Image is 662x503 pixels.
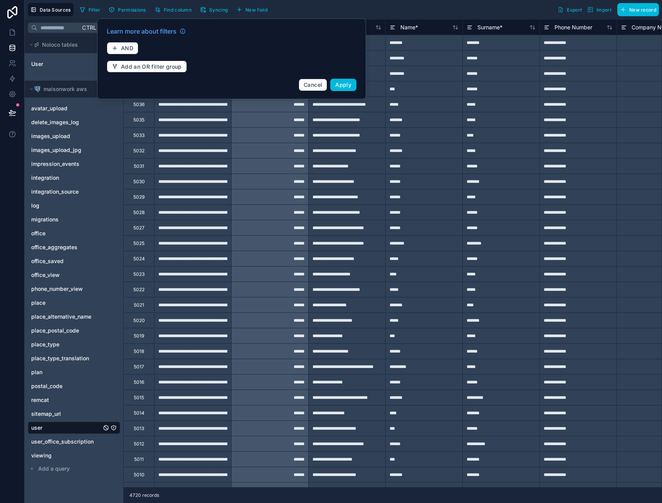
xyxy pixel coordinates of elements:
div: 5013 [134,425,144,432]
span: images_upload_jpg [31,146,81,154]
div: 5027 [133,225,144,231]
span: avatar_upload [31,105,67,112]
a: images_upload [31,132,101,140]
span: integration [31,174,59,182]
a: Learn more about filters [107,27,186,36]
button: Data Sources [28,3,74,16]
span: plan [31,368,42,376]
div: postal_code [28,380,120,392]
a: migrations [31,216,101,223]
span: Ctrl [81,23,97,32]
div: 5025 [133,240,144,246]
span: AND [121,45,133,52]
span: place_type_translation [31,354,89,362]
div: images_upload [28,130,120,142]
div: 5015 [134,395,144,401]
span: Apply [335,81,351,88]
div: 5031 [134,163,144,169]
span: New field [245,7,267,13]
div: migrations [28,213,120,226]
span: place_type [31,341,59,348]
div: 5010 [134,472,144,478]
a: postal_code [31,382,101,390]
span: images_upload [31,132,70,140]
div: plan [28,366,120,378]
div: 5033 [133,132,144,138]
a: log [31,202,101,209]
span: office_aggregates [31,243,77,251]
span: Import [596,7,612,13]
span: Noloco tables [42,41,78,49]
span: place [31,299,45,307]
span: Filter [89,7,101,13]
div: 5011 [134,456,144,462]
button: New record [617,3,659,16]
span: user_office_subscription [31,438,94,446]
a: office_view [31,271,101,279]
div: phone_number_view [28,283,120,295]
span: Learn more about filters [107,27,176,36]
div: avatar_upload [28,102,120,115]
span: Add a query [38,465,70,473]
div: impression_events [28,158,120,170]
button: Add an OR filter group [107,61,187,73]
a: office_aggregates [31,243,101,251]
div: integration_source [28,186,120,198]
div: images_upload_jpg [28,144,120,156]
div: office_saved [28,255,120,267]
a: place_type_translation [31,354,101,362]
div: 5029 [133,194,144,200]
a: place_postal_code [31,327,101,334]
span: migrations [31,216,59,223]
div: User [28,58,120,70]
span: impression_events [31,160,79,168]
div: place [28,297,120,309]
span: Permissions [118,7,146,13]
a: User [31,60,94,68]
span: Export [567,7,582,13]
span: postal_code [31,382,62,390]
a: place_type [31,341,101,348]
a: viewing [31,452,101,459]
div: 5032 [133,148,144,154]
button: Permissions [106,4,148,15]
div: 5020 [133,317,145,324]
span: Cancel [304,81,322,88]
span: User [31,60,43,68]
div: 5008 [133,487,145,493]
button: Noloco tables [28,39,116,50]
span: remcat [31,396,49,404]
a: user [31,424,101,432]
span: place_postal_code [31,327,79,334]
div: delete_images_log [28,116,120,128]
a: office_saved [31,257,101,265]
span: Add an OR filter group [121,63,182,70]
div: log [28,199,120,212]
span: Data Sources [40,7,71,13]
span: Syncing [209,7,228,13]
div: 5021 [134,302,144,308]
span: office_saved [31,257,64,265]
a: integration_source [31,188,101,196]
span: user [31,424,42,432]
div: remcat [28,394,120,406]
a: user_office_subscription [31,438,101,446]
span: maisonwork aws [44,85,87,93]
a: impression_events [31,160,101,168]
div: 5014 [134,410,144,416]
img: Postgres logo [34,86,40,92]
span: office [31,230,45,237]
button: AND [107,42,138,54]
div: 5022 [133,287,144,293]
a: place [31,299,101,307]
a: office [31,230,101,237]
div: user_office_subscription [28,435,120,448]
a: Permissions [106,4,151,15]
div: 5028 [133,209,144,216]
span: viewing [31,452,52,459]
div: office [28,227,120,240]
button: Find column [152,4,194,15]
div: viewing [28,449,120,462]
span: phone_number_view [31,285,83,293]
a: phone_number_view [31,285,101,293]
